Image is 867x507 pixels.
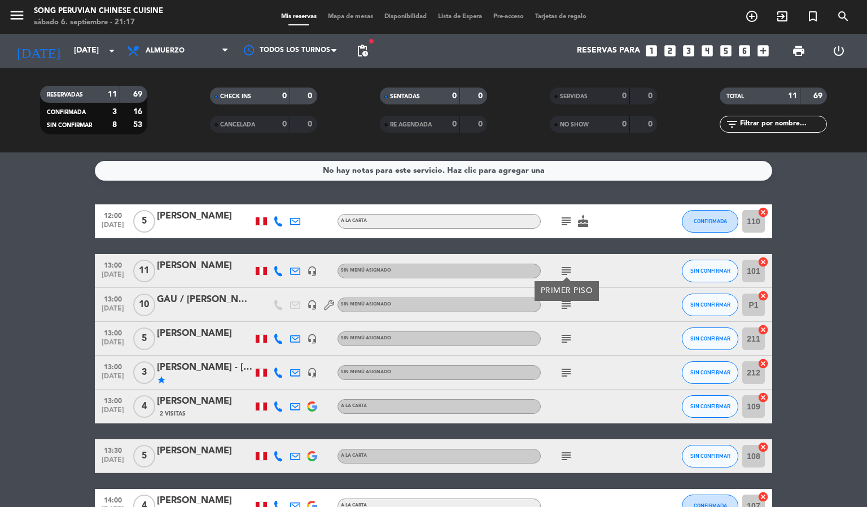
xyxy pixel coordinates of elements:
i: power_settings_new [832,44,846,58]
span: A la carta [341,453,367,458]
span: SIN CONFIRMAR [47,123,92,128]
strong: 0 [622,92,627,100]
img: google-logo.png [307,451,317,461]
span: SIN CONFIRMAR [690,268,730,274]
span: 3 [133,361,155,384]
span: Pre-acceso [488,14,529,20]
span: Lista de Espera [432,14,488,20]
strong: 0 [308,92,314,100]
i: looks_3 [681,43,696,58]
span: 4 [133,395,155,418]
i: looks_6 [737,43,752,58]
span: 5 [133,327,155,350]
span: SIN CONFIRMAR [690,403,730,409]
span: Tarjetas de regalo [529,14,592,20]
span: RE AGENDADA [390,122,432,128]
div: sábado 6. septiembre - 21:17 [34,17,163,28]
button: SIN CONFIRMAR [682,361,738,384]
span: [DATE] [99,271,127,284]
strong: 53 [133,121,144,129]
i: cancel [757,256,769,268]
span: A la carta [341,404,367,408]
span: Sin menú asignado [341,370,391,374]
strong: 69 [133,90,144,98]
span: 2 Visitas [160,409,186,418]
strong: 0 [478,92,485,100]
i: headset_mic [307,266,317,276]
span: Sin menú asignado [341,302,391,307]
i: looks_two [663,43,677,58]
button: SIN CONFIRMAR [682,260,738,282]
div: LOG OUT [818,34,859,68]
i: add_box [756,43,770,58]
button: menu [8,7,25,28]
button: SIN CONFIRMAR [682,395,738,418]
i: exit_to_app [776,10,789,23]
span: A la carta [341,218,367,223]
span: [DATE] [99,305,127,318]
i: subject [559,298,573,312]
i: subject [559,366,573,379]
span: SENTADAS [390,94,420,99]
strong: 0 [452,120,457,128]
span: Sin menú asignado [341,268,391,273]
button: SIN CONFIRMAR [682,294,738,316]
strong: 0 [648,120,655,128]
strong: 0 [282,92,287,100]
div: [PERSON_NAME] [157,444,253,458]
span: 13:30 [99,443,127,456]
span: Disponibilidad [379,14,432,20]
span: 13:00 [99,292,127,305]
strong: 16 [133,108,144,116]
i: headset_mic [307,334,317,344]
i: subject [559,449,573,463]
strong: 8 [112,121,117,129]
button: SIN CONFIRMAR [682,445,738,467]
span: pending_actions [356,44,369,58]
span: [DATE] [99,221,127,234]
i: cancel [757,442,769,453]
span: CONFIRMADA [47,110,86,115]
i: cancel [757,392,769,403]
span: SIN CONFIRMAR [690,301,730,308]
span: 13:00 [99,326,127,339]
span: SERVIDAS [560,94,588,99]
span: 13:00 [99,394,127,407]
span: Sin menú asignado [341,336,391,340]
i: cancel [757,324,769,335]
span: 14:00 [99,493,127,506]
strong: 0 [648,92,655,100]
i: headset_mic [307,300,317,310]
div: PRIMER PISO [541,285,593,297]
i: cancel [757,358,769,369]
i: subject [559,332,573,346]
strong: 69 [813,92,825,100]
span: Reservas para [577,46,640,55]
strong: 0 [282,120,287,128]
i: turned_in_not [806,10,820,23]
img: google-logo.png [307,401,317,412]
span: CONFIRMADA [694,218,727,224]
span: SIN CONFIRMAR [690,335,730,342]
span: [DATE] [99,456,127,469]
i: menu [8,7,25,24]
span: RESERVADAS [47,92,83,98]
i: looks_4 [700,43,715,58]
span: 5 [133,445,155,467]
span: [DATE] [99,407,127,419]
span: 10 [133,294,155,316]
span: Mapa de mesas [322,14,379,20]
i: looks_5 [719,43,733,58]
button: SIN CONFIRMAR [682,327,738,350]
div: GAU / [PERSON_NAME] [157,292,253,307]
i: arrow_drop_down [105,44,119,58]
span: CHECK INS [220,94,251,99]
span: 11 [133,260,155,282]
i: [DATE] [8,38,68,63]
span: fiber_manual_record [368,38,375,45]
i: headset_mic [307,368,317,378]
div: [PERSON_NAME] [157,394,253,409]
span: print [792,44,805,58]
i: looks_one [644,43,659,58]
div: [PERSON_NAME] [157,259,253,273]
